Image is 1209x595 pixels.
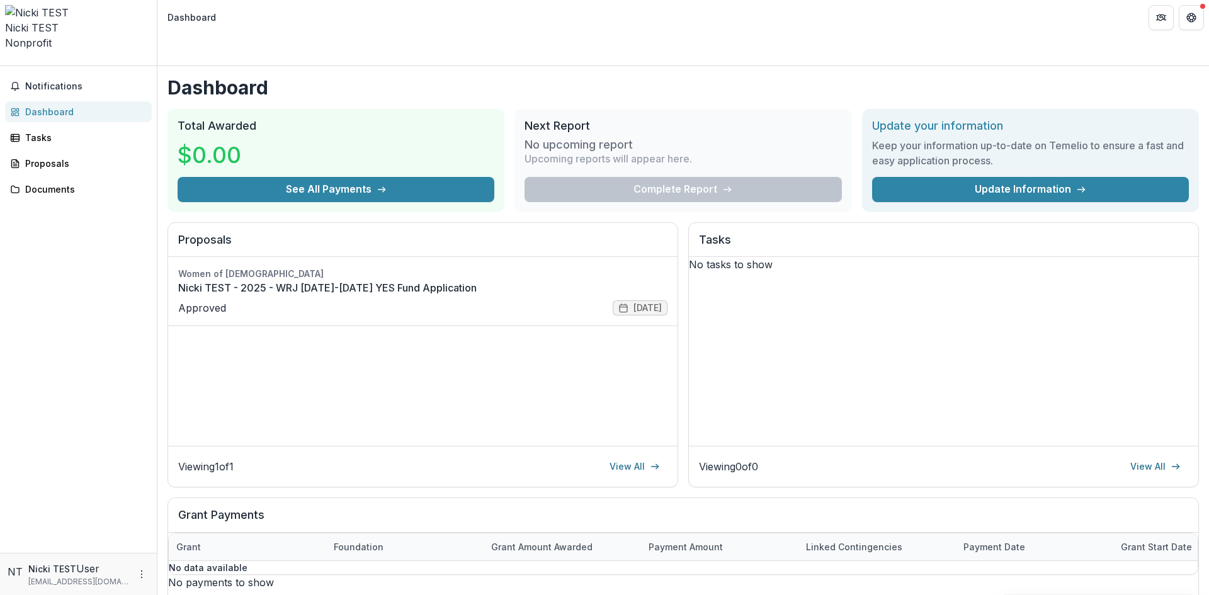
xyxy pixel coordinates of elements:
[641,533,798,560] div: Payment Amount
[168,575,1198,590] div: No payments to show
[169,533,326,560] div: Grant
[872,138,1189,168] h3: Keep your information up-to-date on Temelio to ensure a fast and easy application process.
[484,533,641,560] div: Grant amount awarded
[872,119,1189,133] h2: Update your information
[178,508,1188,532] h2: Grant Payments
[178,233,667,257] h2: Proposals
[956,533,1113,560] div: Payment date
[76,561,99,576] p: User
[25,81,147,92] span: Notifications
[699,233,1188,257] h2: Tasks
[178,459,234,474] p: Viewing 1 of 1
[326,540,391,553] div: Foundation
[872,177,1189,202] a: Update Information
[689,257,1198,272] p: No tasks to show
[169,540,208,553] div: Grant
[28,576,129,587] p: [EMAIL_ADDRESS][DOMAIN_NAME]
[28,562,76,575] p: Nicki TEST
[167,76,1199,99] h1: Dashboard
[699,459,758,474] p: Viewing 0 of 0
[525,151,692,166] p: Upcoming reports will appear here.
[178,138,241,172] h3: $0.00
[25,105,142,118] div: Dashboard
[162,8,221,26] nav: breadcrumb
[134,567,149,582] button: More
[5,179,152,200] a: Documents
[326,533,484,560] div: Foundation
[25,131,142,144] div: Tasks
[5,101,152,122] a: Dashboard
[8,564,23,579] div: Nicki TEST
[525,119,841,133] h2: Next Report
[525,138,633,152] h3: No upcoming report
[484,540,600,553] div: Grant amount awarded
[798,533,956,560] div: Linked Contingencies
[602,456,667,477] a: View All
[5,76,152,96] button: Notifications
[5,153,152,174] a: Proposals
[178,177,494,202] button: See All Payments
[167,11,216,24] div: Dashboard
[5,20,152,35] div: Nicki TEST
[956,540,1033,553] div: Payment date
[798,540,910,553] div: Linked Contingencies
[25,157,142,170] div: Proposals
[1113,540,1200,553] div: Grant start date
[178,119,494,133] h2: Total Awarded
[5,127,152,148] a: Tasks
[1179,5,1204,30] button: Get Help
[178,280,667,295] a: Nicki TEST - 2025 - WRJ [DATE]-[DATE] YES Fund Application
[5,37,52,49] span: Nonprofit
[641,540,730,553] div: Payment Amount
[5,5,152,20] img: Nicki TEST
[1123,456,1188,477] a: View All
[25,183,142,196] div: Documents
[169,561,1198,574] p: No data available
[1149,5,1174,30] button: Partners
